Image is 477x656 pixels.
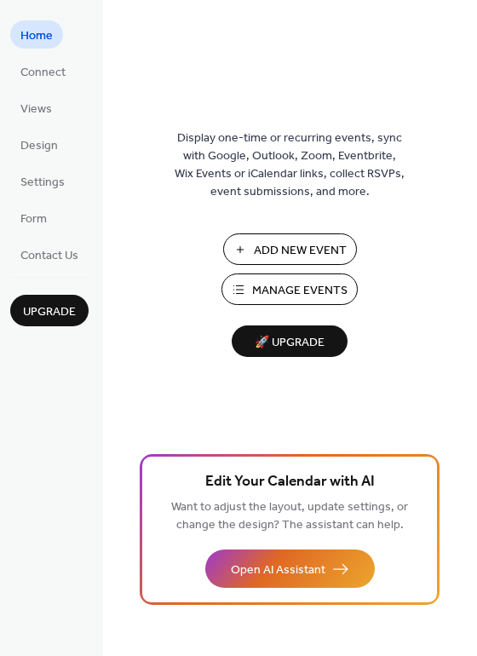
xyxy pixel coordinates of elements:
[221,273,358,305] button: Manage Events
[10,130,68,158] a: Design
[20,64,66,82] span: Connect
[252,282,348,300] span: Manage Events
[23,303,76,321] span: Upgrade
[231,561,325,579] span: Open AI Assistant
[20,210,47,228] span: Form
[20,137,58,155] span: Design
[20,174,65,192] span: Settings
[10,295,89,326] button: Upgrade
[171,496,408,537] span: Want to adjust the layout, update settings, or change the design? The assistant can help.
[254,242,347,260] span: Add New Event
[242,331,337,354] span: 🚀 Upgrade
[10,57,76,85] a: Connect
[20,27,53,45] span: Home
[205,470,375,494] span: Edit Your Calendar with AI
[10,167,75,195] a: Settings
[20,247,78,265] span: Contact Us
[205,550,375,588] button: Open AI Assistant
[223,233,357,265] button: Add New Event
[10,240,89,268] a: Contact Us
[232,325,348,357] button: 🚀 Upgrade
[10,20,63,49] a: Home
[175,129,405,201] span: Display one-time or recurring events, sync with Google, Outlook, Zoom, Eventbrite, Wix Events or ...
[10,204,57,232] a: Form
[10,94,62,122] a: Views
[20,101,52,118] span: Views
